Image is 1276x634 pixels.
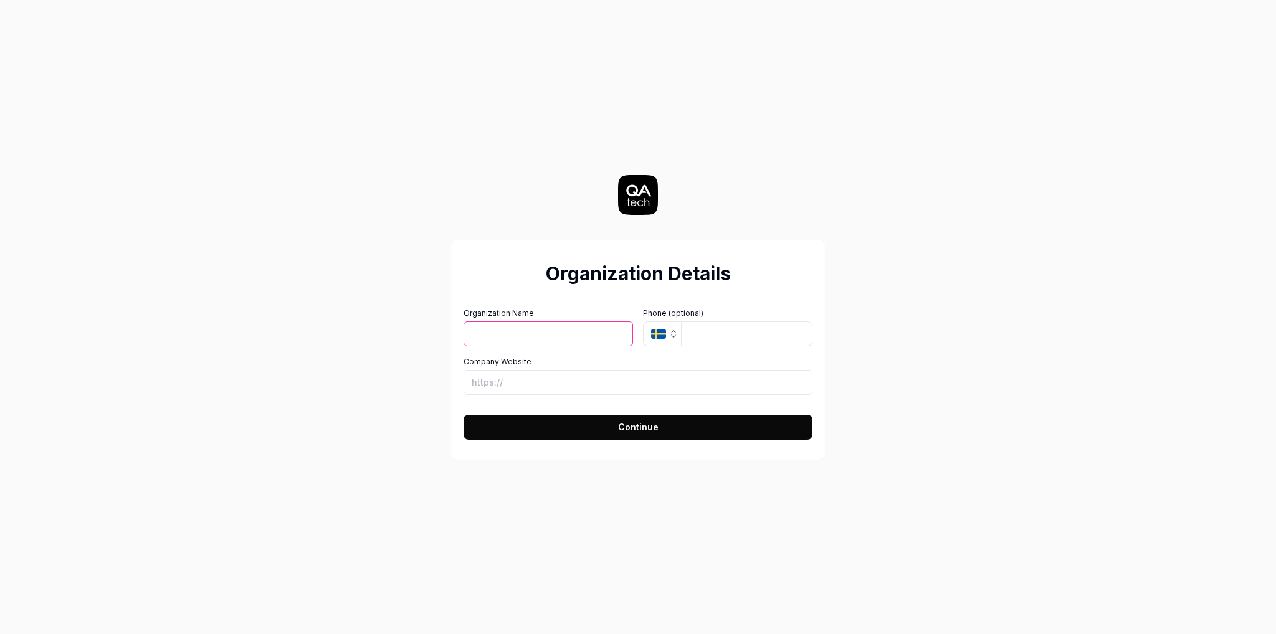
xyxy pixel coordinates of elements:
label: Phone (optional) [643,308,812,319]
button: Continue [464,415,812,440]
label: Company Website [464,356,812,367]
label: Organization Name [464,308,633,319]
span: Continue [618,420,659,433]
input: https:// [464,370,812,395]
h2: Organization Details [464,260,812,288]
